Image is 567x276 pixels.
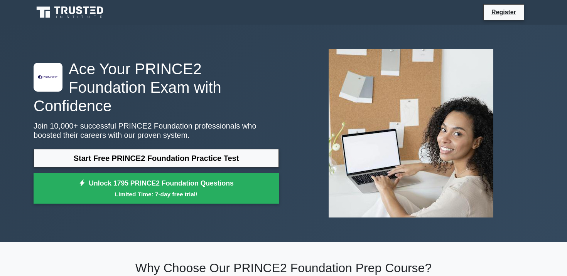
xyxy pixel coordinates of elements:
[34,149,279,167] a: Start Free PRINCE2 Foundation Practice Test
[34,173,279,204] a: Unlock 1795 PRINCE2 Foundation QuestionsLimited Time: 7-day free trial!
[34,121,279,140] p: Join 10,000+ successful PRINCE2 Foundation professionals who boosted their careers with our prove...
[487,7,521,17] a: Register
[34,261,533,275] h2: Why Choose Our PRINCE2 Foundation Prep Course?
[34,60,279,115] h1: Ace Your PRINCE2 Foundation Exam with Confidence
[43,190,269,199] small: Limited Time: 7-day free trial!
